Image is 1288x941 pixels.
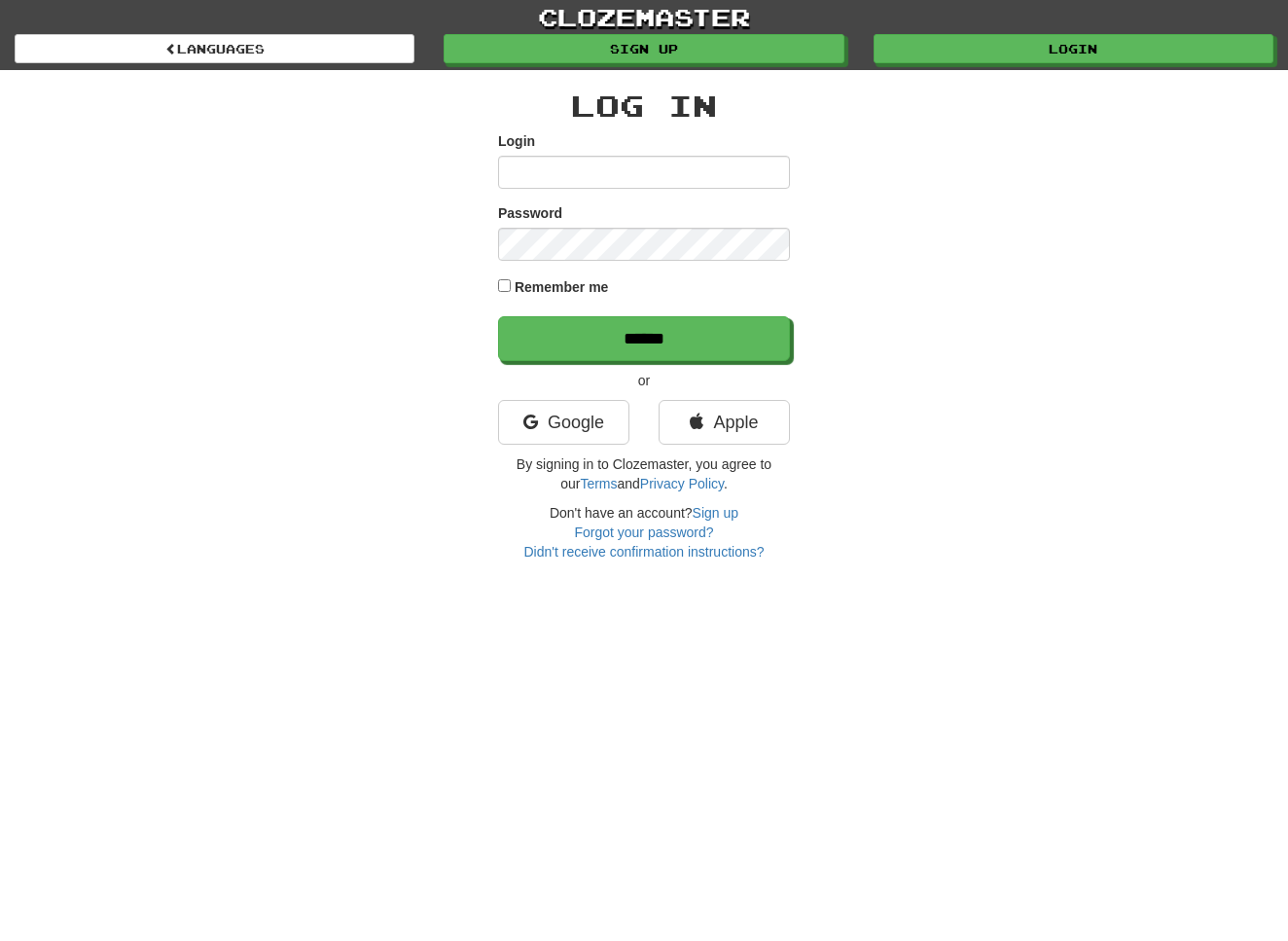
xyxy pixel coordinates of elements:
label: Password [498,203,562,223]
h2: Log In [498,90,790,122]
a: Terms [580,476,617,491]
a: Sign up [693,505,738,521]
a: Languages [15,34,414,63]
a: Sign up [444,34,843,63]
p: or [498,371,790,390]
p: By signing in to Clozemaster, you agree to our and . [498,454,790,493]
label: Remember me [515,277,609,297]
label: Login [498,131,535,151]
a: Didn't receive confirmation instructions? [523,544,764,560]
a: Google [498,400,629,445]
a: Login [874,34,1273,63]
a: Forgot your password? [574,525,713,540]
a: Privacy Policy [640,476,724,491]
a: Apple [659,400,790,445]
div: Don't have an account? [498,503,790,561]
